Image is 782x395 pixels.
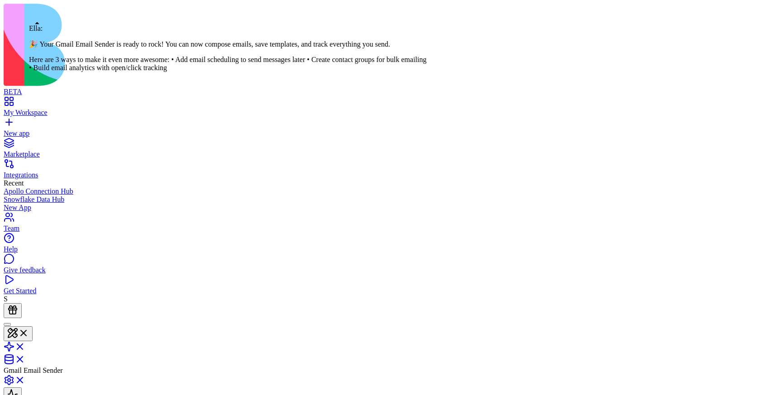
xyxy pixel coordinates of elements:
[4,4,367,86] img: logo
[4,171,778,179] div: Integrations
[4,204,778,212] a: New App
[4,216,778,233] a: Team
[4,258,778,274] a: Give feedback
[4,109,778,117] div: My Workspace
[29,56,426,72] p: Here are 3 ways to make it even more awesome: • Add email scheduling to send messages later • Cre...
[4,187,778,195] a: Apollo Connection Hub
[4,163,778,179] a: Integrations
[4,279,778,295] a: Get Started
[29,24,43,32] span: Ella:
[4,100,778,117] a: My Workspace
[4,366,63,374] span: Gmail Email Sender
[4,129,778,138] div: New app
[4,150,778,158] div: Marketplace
[4,287,778,295] div: Get Started
[4,179,24,187] span: Recent
[4,121,778,138] a: New app
[4,266,778,274] div: Give feedback
[4,142,778,158] a: Marketplace
[4,245,778,253] div: Help
[4,295,8,303] span: S
[4,237,778,253] a: Help
[4,224,778,233] div: Team
[4,80,778,96] a: BETA
[4,195,778,204] a: Snowflake Data Hub
[4,88,778,96] div: BETA
[29,40,426,48] p: 🎉 Your Gmail Email Sender is ready to rock! You can now compose emails, save templates, and track...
